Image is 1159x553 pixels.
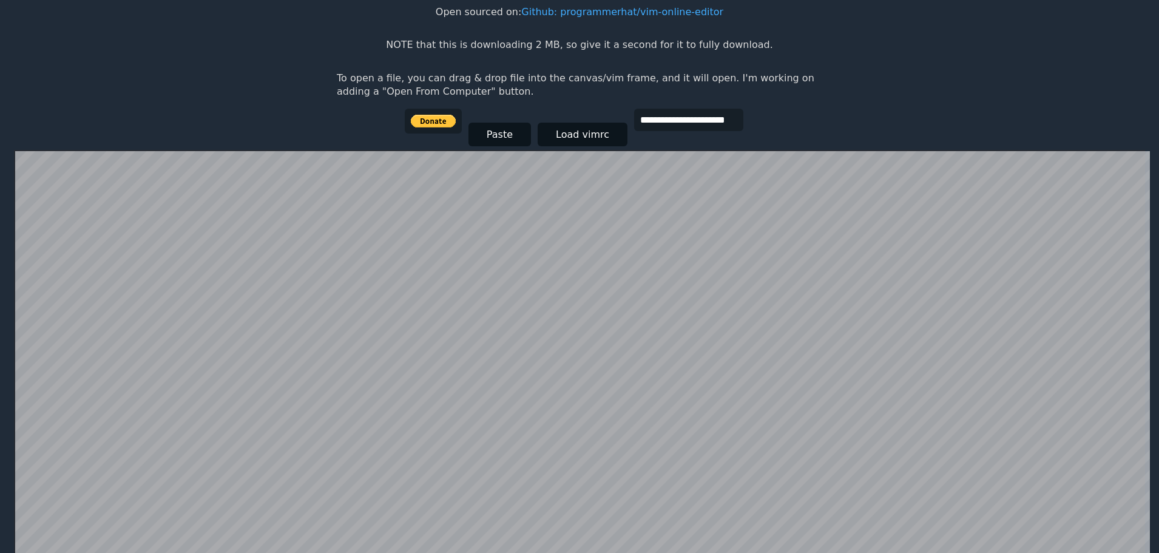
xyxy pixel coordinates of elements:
[521,6,723,18] a: Github: programmerhat/vim-online-editor
[468,123,531,146] button: Paste
[436,5,723,19] p: Open sourced on:
[337,72,822,99] p: To open a file, you can drag & drop file into the canvas/vim frame, and it will open. I'm working...
[386,38,772,52] p: NOTE that this is downloading 2 MB, so give it a second for it to fully download.
[538,123,627,146] button: Load vimrc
